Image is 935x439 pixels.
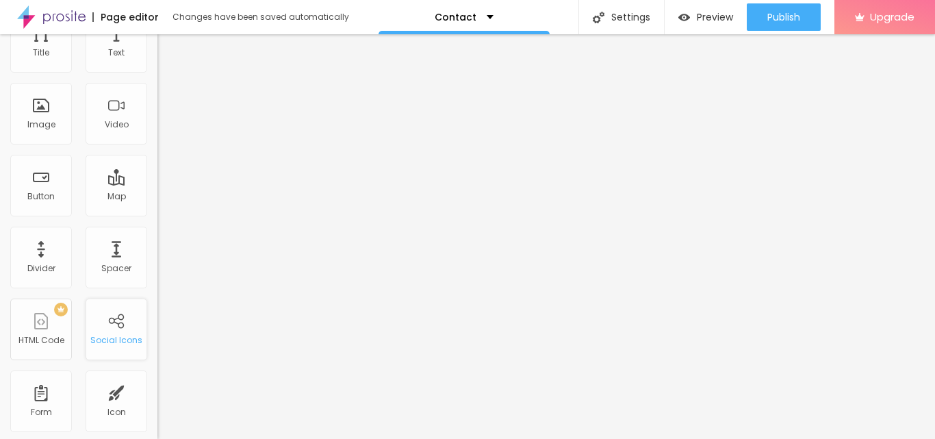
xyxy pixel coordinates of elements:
div: Form [31,407,52,417]
button: Publish [747,3,821,31]
div: HTML Code [18,336,64,345]
div: Image [27,120,55,129]
div: Title [33,48,49,58]
span: Preview [697,12,733,23]
div: Divider [27,264,55,273]
div: Map [107,192,126,201]
div: Page editor [92,12,159,22]
div: Spacer [101,264,131,273]
div: Icon [107,407,126,417]
div: Changes have been saved automatically [172,13,349,21]
img: Icone [593,12,604,23]
div: Video [105,120,129,129]
p: Contact [435,12,476,22]
div: Button [27,192,55,201]
iframe: Editor [157,34,935,439]
div: Text [108,48,125,58]
img: view-1.svg [678,12,690,23]
span: Publish [767,12,800,23]
span: Upgrade [870,11,914,23]
div: Social Icons [90,336,142,345]
button: Preview [665,3,747,31]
